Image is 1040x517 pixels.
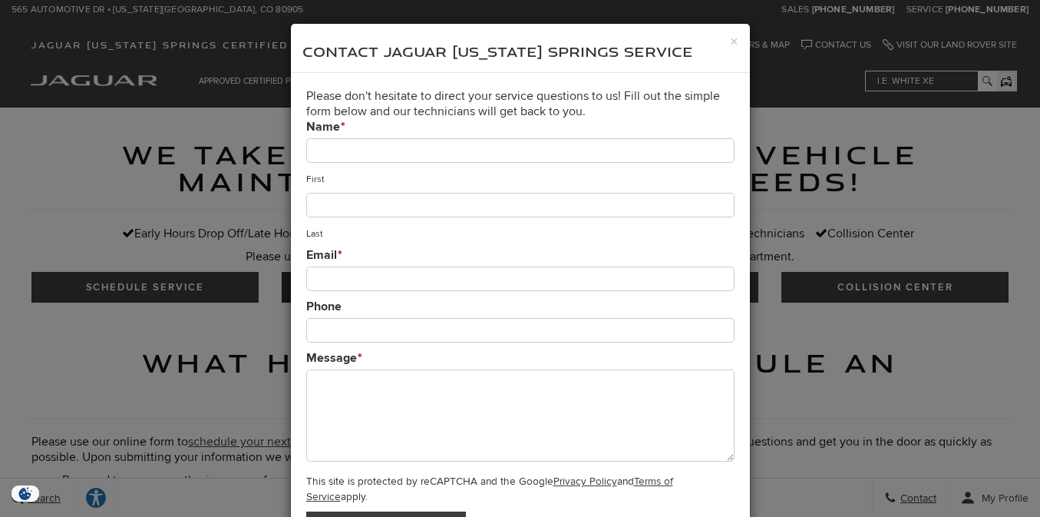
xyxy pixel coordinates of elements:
[306,476,673,503] small: This site is protected by reCAPTCHA and the Google and apply.
[306,193,735,217] input: Last name
[306,228,323,240] label: Last
[306,119,345,134] label: Name
[8,486,43,502] section: Click to Open Cookie Consent Modal
[8,486,43,502] img: Opt-Out Icon
[306,174,325,185] label: First
[306,138,735,163] input: First name
[306,299,342,314] label: Phone
[553,476,617,488] a: Privacy Policy
[306,350,362,366] label: Message
[306,476,673,503] a: Terms of Service
[306,247,342,263] label: Email
[306,88,720,119] span: Please don't hesitate to direct your service questions to us! Fill out the simple form below and ...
